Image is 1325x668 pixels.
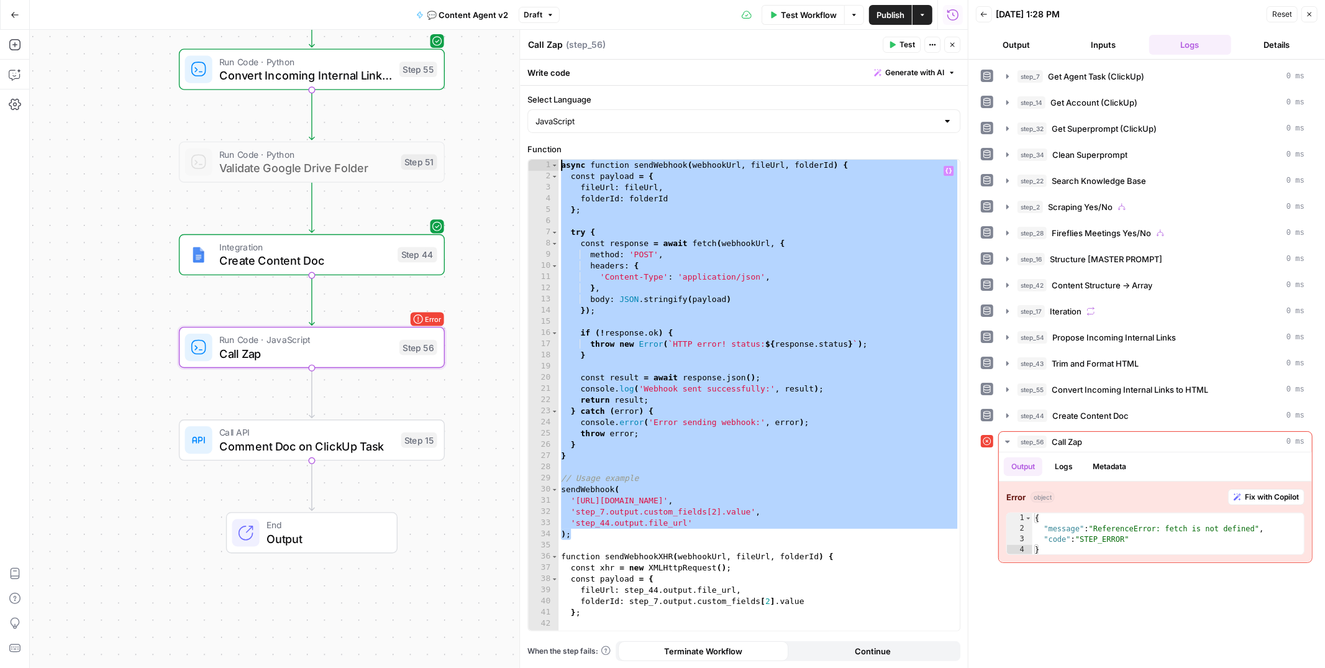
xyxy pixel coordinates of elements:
[551,160,558,171] span: Toggle code folding, rows 1 through 27
[266,518,383,532] span: End
[528,484,558,495] div: 30
[528,238,558,249] div: 8
[528,294,558,305] div: 13
[528,160,558,171] div: 1
[999,249,1312,269] button: 0 ms
[528,495,558,506] div: 31
[219,333,393,347] span: Run Code · JavaScript
[781,9,837,21] span: Test Workflow
[999,93,1312,112] button: 0 ms
[999,432,1312,452] button: 0 ms
[219,55,393,68] span: Run Code · Python
[1047,457,1080,476] button: Logs
[999,275,1312,295] button: 0 ms
[528,305,558,316] div: 14
[528,585,558,596] div: 39
[528,350,558,361] div: 18
[401,432,437,448] div: Step 15
[1018,279,1047,291] span: step_42
[528,260,558,272] div: 10
[527,646,611,657] span: When the step fails:
[528,272,558,283] div: 11
[528,439,558,451] div: 26
[1025,513,1032,524] span: Toggle code folding, rows 1 through 4
[528,607,558,618] div: 41
[1018,357,1047,370] span: step_43
[1006,491,1026,503] strong: Error
[528,171,558,182] div: 2
[219,426,394,439] span: Call API
[999,171,1312,191] button: 0 ms
[528,204,558,216] div: 5
[520,60,968,85] div: Write code
[1048,201,1113,213] span: Scraping Yes/No
[528,372,558,383] div: 20
[855,645,891,657] span: Continue
[528,462,558,473] div: 28
[527,143,960,155] label: Function
[409,5,516,25] button: 💬 Content Agent v2
[528,193,558,204] div: 4
[976,35,1058,55] button: Output
[1018,227,1047,239] span: step_28
[1018,331,1047,344] span: step_54
[528,540,558,551] div: 35
[528,451,558,462] div: 27
[219,345,393,362] span: Call Zap
[179,234,445,275] div: IntegrationCreate Content DocStep 44
[309,275,314,325] g: Edge from step_44 to step_56
[1018,409,1047,422] span: step_44
[528,383,558,395] div: 21
[551,484,558,495] span: Toggle code folding, rows 30 through 34
[999,223,1312,243] button: 0 ms
[266,530,383,547] span: Output
[399,340,437,355] div: Step 56
[399,62,437,77] div: Step 55
[1286,358,1305,369] span: 0 ms
[219,437,394,455] span: Comment Doc on ClickUp Task
[1052,122,1157,135] span: Get Superprompt (ClickUp)
[179,419,445,460] div: Call APIComment Doc on ClickUp TaskStep 15
[1018,305,1045,318] span: step_17
[528,551,558,562] div: 36
[528,629,558,641] div: 43
[1286,384,1305,395] span: 0 ms
[528,473,558,484] div: 29
[999,406,1312,426] button: 0 ms
[551,574,558,585] span: Toggle code folding, rows 38 through 41
[1052,331,1176,344] span: Propose Incoming Internal Links
[551,406,558,417] span: Toggle code folding, rows 23 through 26
[1286,149,1305,160] span: 0 ms
[527,93,960,106] label: Select Language
[528,227,558,238] div: 7
[1048,70,1144,83] span: Get Agent Task (ClickUp)
[551,238,558,249] span: Toggle code folding, rows 8 through 14
[309,183,314,232] g: Edge from step_51 to step_44
[1052,383,1208,396] span: Convert Incoming Internal Links to HTML
[309,461,314,511] g: Edge from step_15 to end
[528,596,558,607] div: 40
[528,406,558,417] div: 23
[1286,254,1305,265] span: 0 ms
[528,395,558,406] div: 22
[999,66,1312,86] button: 0 ms
[883,37,921,53] button: Test
[1236,35,1318,55] button: Details
[179,48,445,89] div: Run Code · PythonConvert Incoming Internal Links to HTMLStep 55
[1018,253,1045,265] span: step_16
[1050,253,1162,265] span: Structure [MASTER PROMPT]
[179,512,445,553] div: EndOutput
[1286,436,1305,447] span: 0 ms
[219,66,393,84] span: Convert Incoming Internal Links to HTML
[664,645,742,657] span: Terminate Workflow
[1245,492,1299,503] span: Fix with Copilot
[1228,489,1305,505] button: Fix with Copilot
[219,160,394,177] span: Validate Google Drive Folder
[1052,436,1082,448] span: Call Zap
[1018,122,1047,135] span: step_32
[528,562,558,574] div: 37
[528,327,558,339] div: 16
[1052,279,1152,291] span: Content Structure → Array
[179,327,445,368] div: ErrorRun Code · JavaScriptCall ZapStep 56
[528,361,558,372] div: 19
